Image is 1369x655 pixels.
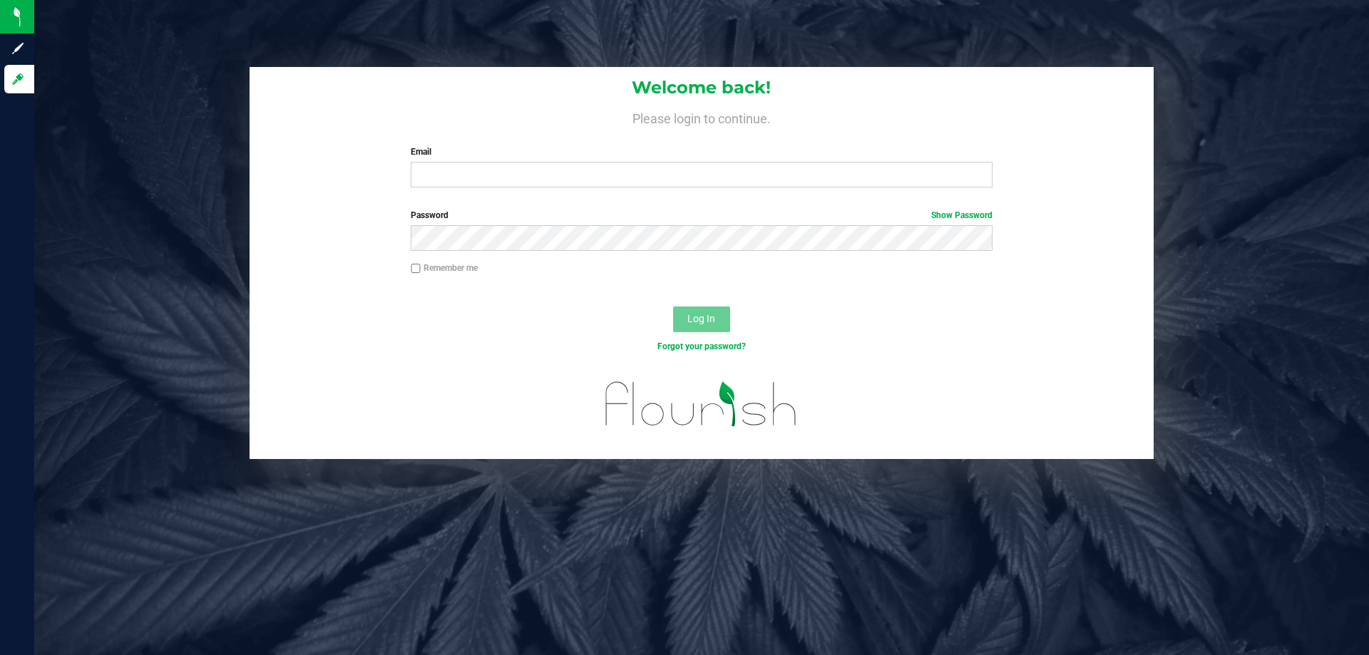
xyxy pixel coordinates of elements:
[411,264,421,274] input: Remember me
[657,341,746,351] a: Forgot your password?
[411,262,478,274] label: Remember me
[411,145,992,158] label: Email
[588,368,814,440] img: flourish_logo.svg
[687,313,715,324] span: Log In
[250,108,1154,125] h4: Please login to continue.
[11,41,25,56] inline-svg: Sign up
[411,210,448,220] span: Password
[931,210,993,220] a: Show Password
[11,72,25,86] inline-svg: Log in
[250,78,1154,97] h1: Welcome back!
[673,306,730,332] button: Log In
